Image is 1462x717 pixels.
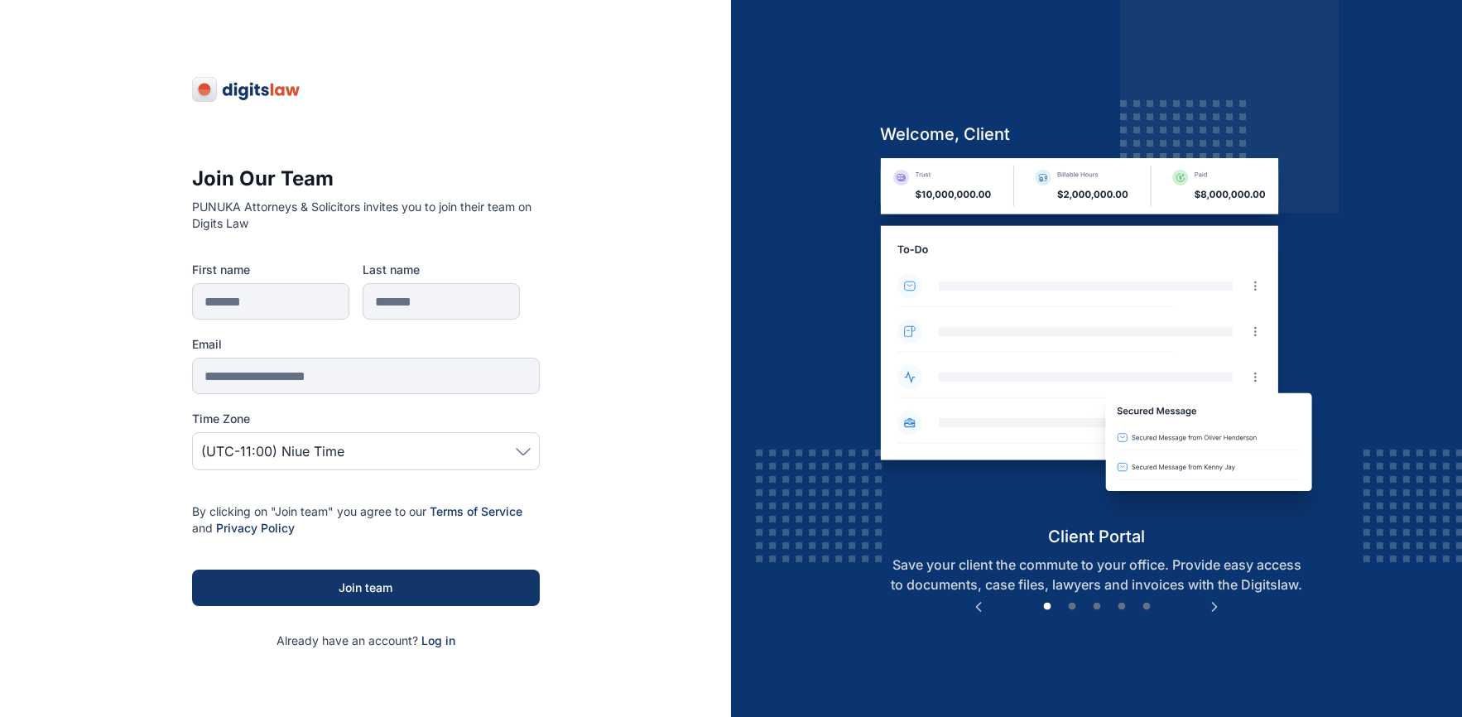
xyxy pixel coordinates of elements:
[201,441,344,461] span: (UTC-11:00) Niue Time
[1089,599,1105,615] button: 3
[1039,599,1056,615] button: 1
[192,570,540,606] button: Join team
[192,166,540,192] h3: Join Our Team
[867,158,1326,525] img: client-portal
[867,123,1326,146] h5: welcome, client
[363,262,520,278] label: Last name
[219,580,513,596] div: Join team
[867,555,1326,594] p: Save your client the commute to your office. Provide easy access to documents, case files, lawyer...
[1206,599,1223,615] button: Next
[192,199,540,232] p: PUNUKA Attorneys & Solicitors invites you to join their team on Digits Law
[1064,599,1080,615] button: 2
[192,76,301,103] img: digitslaw-logo
[1138,599,1155,615] button: 5
[192,503,540,537] p: By clicking on "Join team" you agree to our and
[867,525,1326,548] h5: client portal
[430,504,522,518] a: Terms of Service
[192,336,540,353] label: Email
[192,633,540,649] p: Already have an account?
[192,411,250,427] span: Time Zone
[970,599,987,615] button: Previous
[1113,599,1130,615] button: 4
[421,633,455,647] a: Log in
[216,521,295,535] a: Privacy Policy
[192,262,349,278] label: First name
